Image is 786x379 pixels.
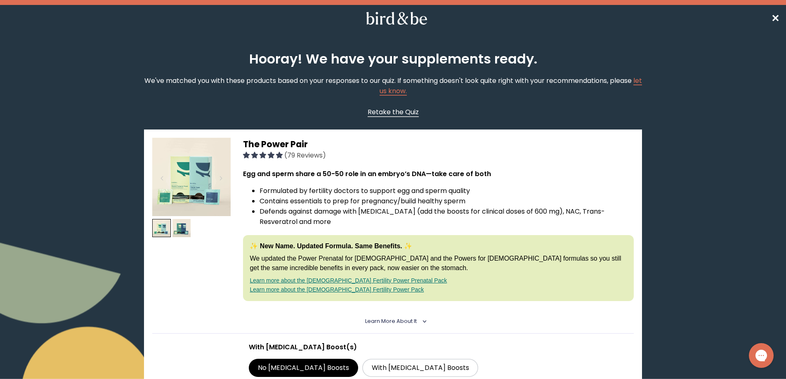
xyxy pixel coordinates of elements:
a: Learn more about the [DEMOGRAPHIC_DATA] Fertility Power Pack [250,286,424,293]
iframe: Gorgias live chat messenger [745,340,778,371]
a: ✕ [771,11,779,26]
span: (79 Reviews) [284,151,326,160]
a: let us know. [380,76,642,96]
p: With [MEDICAL_DATA] Boost(s) [249,342,538,352]
summary: Learn More About it < [365,318,421,325]
li: Contains essentials to prep for pregnancy/build healthy sperm [260,196,633,206]
li: Formulated by fertility doctors to support egg and sperm quality [260,186,633,196]
a: Learn more about the [DEMOGRAPHIC_DATA] Fertility Power Prenatal Pack [250,277,447,284]
label: No [MEDICAL_DATA] Boosts [249,359,359,377]
span: 4.92 stars [243,151,284,160]
i: < [419,319,427,323]
label: With [MEDICAL_DATA] Boosts [362,359,478,377]
li: Defends against damage with [MEDICAL_DATA] (add the boosts for clinical doses of 600 mg), NAC, Tr... [260,206,633,227]
p: We updated the Power Prenatal for [DEMOGRAPHIC_DATA] and the Powers for [DEMOGRAPHIC_DATA] formul... [250,254,627,273]
strong: Egg and sperm share a 50-50 role in an embryo’s DNA—take care of both [243,169,491,179]
span: The Power Pair [243,138,308,150]
img: thumbnail image [152,219,171,238]
strong: ✨ New Name. Updated Formula. Same Benefits. ✨ [250,242,412,250]
img: thumbnail image [152,138,231,216]
h2: Hooray! We have your supplements ready. [244,49,543,69]
img: thumbnail image [172,219,191,238]
p: We've matched you with these products based on your responses to our quiz. If something doesn't l... [144,75,642,96]
span: Learn More About it [365,318,417,325]
span: ✕ [771,12,779,25]
a: Retake the Quiz [368,107,419,117]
